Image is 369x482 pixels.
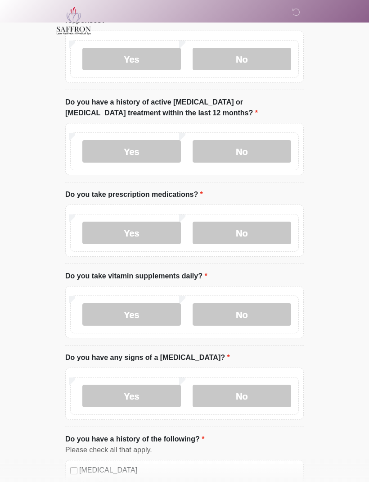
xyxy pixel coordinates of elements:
label: Do you take vitamin supplements daily? [65,271,207,282]
div: Please check all that apply. [65,445,304,455]
label: Yes [82,303,181,326]
label: No [193,222,291,244]
label: Do you have a history of active [MEDICAL_DATA] or [MEDICAL_DATA] treatment within the last 12 mon... [65,97,304,118]
label: No [193,303,291,326]
label: Do you take prescription medications? [65,189,203,200]
label: No [193,140,291,163]
label: No [193,48,291,70]
label: Yes [82,48,181,70]
img: Saffron Laser Aesthetics and Medical Spa Logo [56,7,91,35]
label: Yes [82,140,181,163]
input: [MEDICAL_DATA] [70,467,77,474]
label: [MEDICAL_DATA] [79,465,299,476]
label: Yes [82,222,181,244]
label: Yes [82,385,181,407]
label: Do you have any signs of a [MEDICAL_DATA]? [65,352,230,363]
label: No [193,385,291,407]
label: Do you have a history of the following? [65,434,204,445]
